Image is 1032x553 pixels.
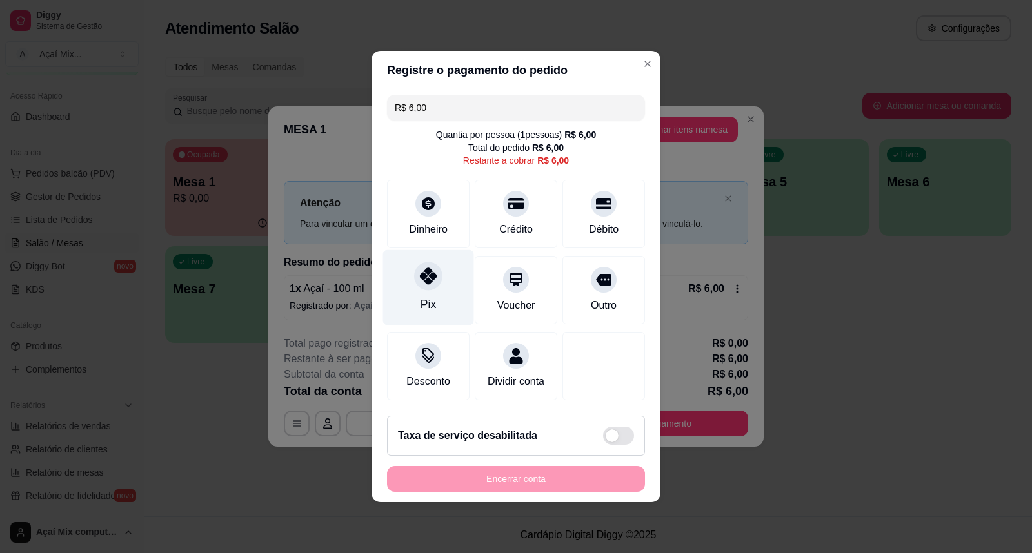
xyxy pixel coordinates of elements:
div: R$ 6,00 [532,141,564,154]
div: Dividir conta [488,374,544,389]
div: Débito [589,222,619,237]
div: Crédito [499,222,533,237]
div: Outro [591,298,617,313]
h2: Taxa de serviço desabilitada [398,428,537,443]
header: Registre o pagamento do pedido [372,51,660,90]
div: Quantia por pessoa ( 1 pessoas) [436,128,596,141]
div: Dinheiro [409,222,448,237]
button: Close [637,53,658,74]
input: Ex.: hambúrguer de cordeiro [395,95,637,121]
div: Desconto [406,374,450,389]
div: Restante a cobrar [463,154,569,167]
div: Voucher [497,298,535,313]
div: R$ 6,00 [564,128,596,141]
div: Total do pedido [468,141,564,154]
div: R$ 6,00 [537,154,569,167]
div: Pix [421,296,436,313]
